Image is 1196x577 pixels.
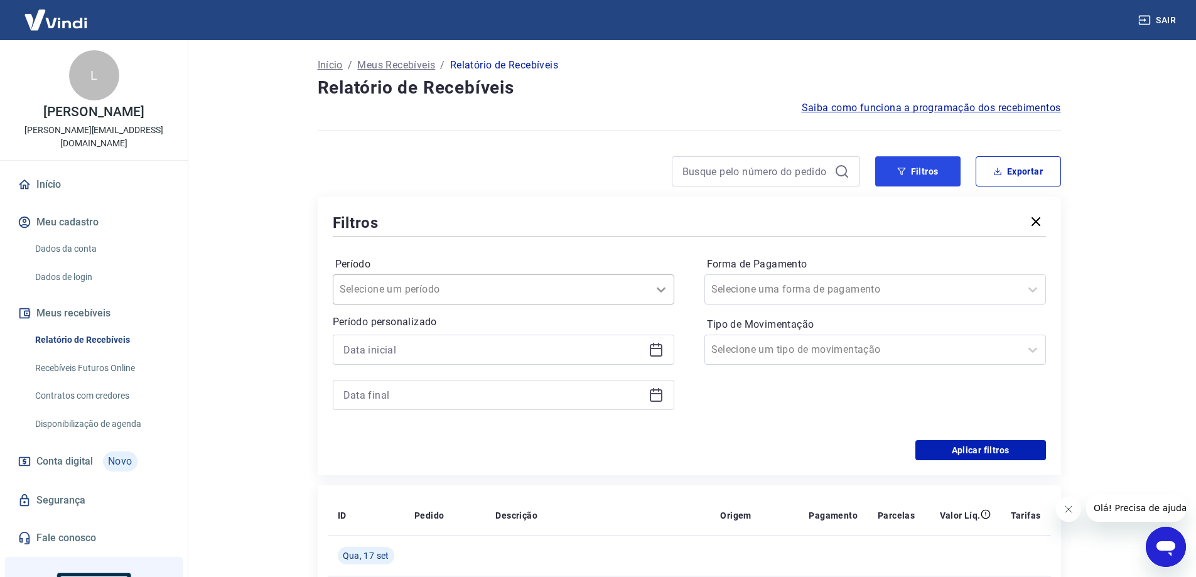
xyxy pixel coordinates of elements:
iframe: Botão para abrir a janela de mensagens [1146,527,1186,567]
input: Busque pelo número do pedido [682,162,829,181]
p: Tarifas [1011,509,1041,522]
span: Conta digital [36,453,93,470]
button: Meu cadastro [15,208,173,236]
span: Qua, 17 set [343,549,389,562]
p: Descrição [495,509,537,522]
span: Olá! Precisa de ajuda? [8,9,105,19]
a: Saiba como funciona a programação dos recebimentos [802,100,1061,116]
label: Tipo de Movimentação [707,317,1043,332]
img: Vindi [15,1,97,39]
p: / [348,58,352,73]
a: Segurança [15,487,173,514]
a: Dados de login [30,264,173,290]
a: Recebíveis Futuros Online [30,355,173,381]
a: Início [15,171,173,198]
p: Pedido [414,509,444,522]
p: [PERSON_NAME] [43,105,144,119]
a: Meus Recebíveis [357,58,435,73]
p: Parcelas [878,509,915,522]
p: [PERSON_NAME][EMAIL_ADDRESS][DOMAIN_NAME] [10,124,178,150]
p: Pagamento [809,509,858,522]
p: Período personalizado [333,315,674,330]
button: Meus recebíveis [15,299,173,327]
a: Disponibilização de agenda [30,411,173,437]
iframe: Mensagem da empresa [1086,494,1186,522]
button: Filtros [875,156,961,186]
a: Conta digitalNovo [15,446,173,477]
iframe: Fechar mensagem [1056,497,1081,522]
h4: Relatório de Recebíveis [318,75,1061,100]
a: Fale conosco [15,524,173,552]
button: Aplicar filtros [915,440,1046,460]
button: Sair [1136,9,1181,32]
h5: Filtros [333,213,379,233]
label: Período [335,257,672,272]
p: Origem [720,509,751,522]
input: Data inicial [343,340,644,359]
p: Valor Líq. [940,509,981,522]
p: ID [338,509,347,522]
span: Novo [103,451,137,472]
button: Exportar [976,156,1061,186]
a: Contratos com credores [30,383,173,409]
a: Relatório de Recebíveis [30,327,173,353]
a: Dados da conta [30,236,173,262]
p: / [440,58,444,73]
label: Forma de Pagamento [707,257,1043,272]
div: L [69,50,119,100]
input: Data final [343,386,644,404]
p: Relatório de Recebíveis [450,58,558,73]
a: Início [318,58,343,73]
